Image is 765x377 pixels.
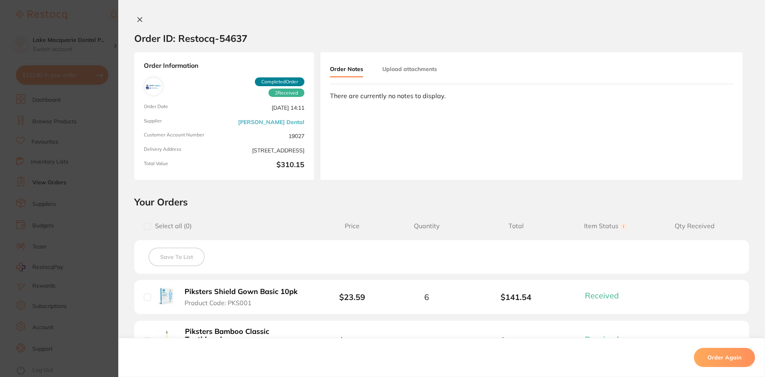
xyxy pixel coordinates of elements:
[151,222,192,230] span: Select all ( 0 )
[144,161,221,170] span: Total Value
[134,32,247,44] h2: Order ID: Restocq- 54637
[471,292,561,302] b: $141.54
[146,79,161,94] img: Erskine Dental
[582,290,628,300] button: Received
[227,132,304,140] span: 19027
[157,330,177,350] img: Piksters Bamboo Classic Toothbrush
[424,292,429,302] span: 6
[650,222,739,230] span: Qty Received
[268,89,304,97] span: Received
[185,288,298,296] b: Piksters Shield Gown Basic 10pk
[382,222,471,230] span: Quantity
[330,92,733,99] div: There are currently no notes to display.
[339,292,365,302] b: $23.59
[330,62,363,77] button: Order Notes
[144,62,304,71] strong: Order Information
[144,104,221,112] span: Order Date
[322,222,382,230] span: Price
[585,334,619,344] span: Received
[471,336,561,345] b: $140.40
[157,286,176,306] img: Piksters Shield Gown Basic 10pk
[183,327,311,355] button: Piksters Bamboo Classic Toothbrush Product Code: PKBCT
[582,334,628,344] button: Received
[227,104,304,112] span: [DATE] 14:11
[185,328,308,344] b: Piksters Bamboo Classic Toothbrush
[471,222,561,230] span: Total
[149,248,205,266] button: Save To List
[227,146,304,154] span: [STREET_ADDRESS]
[227,161,304,170] b: $310.15
[561,222,650,230] span: Item Status
[134,196,749,208] h2: Your Orders
[424,336,429,345] span: 4
[144,132,221,140] span: Customer Account Number
[185,299,252,306] span: Product Code: PKS001
[182,287,306,307] button: Piksters Shield Gown Basic 10pk Product Code: PKS001
[144,146,221,154] span: Delivery Address
[255,77,304,86] span: Completed Order
[144,118,221,126] span: Supplier
[585,290,619,300] span: Received
[382,62,437,76] button: Upload attachments
[238,119,304,125] a: [PERSON_NAME] Dental
[694,348,755,367] button: Order Again
[339,336,365,346] b: $35.10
